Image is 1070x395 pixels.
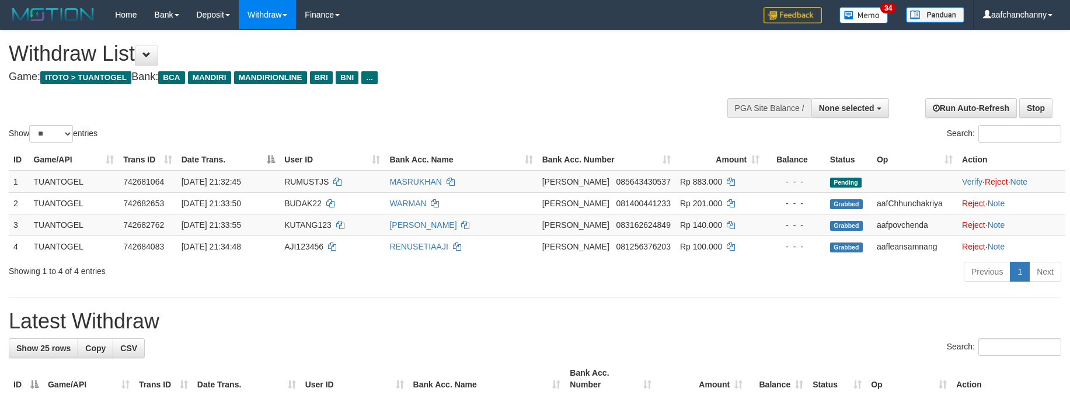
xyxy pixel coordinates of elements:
h1: Withdraw List [9,42,702,65]
a: Show 25 rows [9,338,78,358]
span: 742684083 [123,242,164,251]
span: ITOTO > TUANTOGEL [40,71,131,84]
th: Op: activate to sort column ascending [872,149,957,171]
span: Grabbed [830,242,863,252]
span: [DATE] 21:33:55 [182,220,241,230]
label: Search: [947,125,1061,143]
a: Note [1010,177,1028,186]
span: Copy 085643430537 to clipboard [616,177,670,186]
td: TUANTOGEL [29,214,119,235]
th: Bank Acc. Number: activate to sort column ascending [538,149,675,171]
td: · [957,214,1065,235]
th: Action [957,149,1065,171]
td: aafleansamnang [872,235,957,257]
a: Note [988,242,1005,251]
span: ... [361,71,377,84]
span: 742682762 [123,220,164,230]
span: Rp 140.000 [680,220,722,230]
div: Showing 1 to 4 of 4 entries [9,261,437,277]
span: [DATE] 21:34:48 [182,242,241,251]
h1: Latest Withdraw [9,310,1061,333]
th: Amount: activate to sort column ascending [675,149,764,171]
a: [PERSON_NAME] [389,220,456,230]
span: BNI [336,71,358,84]
a: RENUSETIAAJI [389,242,448,251]
td: 2 [9,192,29,214]
a: WARMAN [389,199,426,208]
button: None selected [811,98,889,118]
a: Reject [962,199,985,208]
td: TUANTOGEL [29,171,119,193]
input: Search: [978,338,1061,356]
span: 742681064 [123,177,164,186]
td: TUANTOGEL [29,192,119,214]
td: · · [957,171,1065,193]
span: KUTANG123 [284,220,332,230]
td: 4 [9,235,29,257]
span: MANDIRIONLINE [234,71,307,84]
img: MOTION_logo.png [9,6,97,23]
span: [PERSON_NAME] [542,177,609,186]
span: Rp 100.000 [680,242,722,251]
label: Show entries [9,125,97,143]
div: - - - [769,241,821,252]
td: · [957,235,1065,257]
a: Verify [962,177,982,186]
span: BRI [310,71,333,84]
span: None selected [819,103,874,113]
div: - - - [769,219,821,231]
a: Reject [962,242,985,251]
div: - - - [769,197,821,209]
label: Search: [947,338,1061,356]
span: [DATE] 21:32:45 [182,177,241,186]
div: PGA Site Balance / [727,98,811,118]
input: Search: [978,125,1061,143]
select: Showentries [29,125,73,143]
th: User ID: activate to sort column ascending [280,149,385,171]
a: Run Auto-Refresh [925,98,1017,118]
span: BUDAK22 [284,199,322,208]
img: panduan.png [906,7,964,23]
img: Button%20Memo.svg [839,7,888,23]
td: aafpovchenda [872,214,957,235]
span: Rp 201.000 [680,199,722,208]
a: Stop [1019,98,1052,118]
td: · [957,192,1065,214]
div: - - - [769,176,821,188]
span: Copy [85,344,106,353]
a: Previous [964,262,1010,282]
span: Copy 081256376203 to clipboard [616,242,670,251]
span: BCA [158,71,184,84]
td: TUANTOGEL [29,235,119,257]
a: Note [988,199,1005,208]
span: RUMUSTJS [284,177,329,186]
td: 3 [9,214,29,235]
th: Date Trans.: activate to sort column descending [177,149,280,171]
h4: Game: Bank: [9,71,702,83]
span: [PERSON_NAME] [542,220,609,230]
th: Balance [764,149,825,171]
span: 742682653 [123,199,164,208]
th: Bank Acc. Name: activate to sort column ascending [385,149,537,171]
span: Show 25 rows [16,344,71,353]
span: Pending [830,178,862,188]
th: ID [9,149,29,171]
td: aafChhunchakriya [872,192,957,214]
img: Feedback.jpg [764,7,822,23]
a: Next [1029,262,1061,282]
a: 1 [1010,262,1030,282]
a: MASRUKHAN [389,177,441,186]
a: Note [988,220,1005,230]
a: CSV [113,338,145,358]
span: [PERSON_NAME] [542,242,609,251]
span: [DATE] 21:33:50 [182,199,241,208]
span: Grabbed [830,221,863,231]
a: Copy [78,338,113,358]
th: Game/API: activate to sort column ascending [29,149,119,171]
span: Copy 083162624849 to clipboard [616,220,670,230]
span: AJI123456 [284,242,323,251]
span: Grabbed [830,199,863,209]
td: 1 [9,171,29,193]
th: Status [825,149,872,171]
th: Trans ID: activate to sort column ascending [118,149,177,171]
